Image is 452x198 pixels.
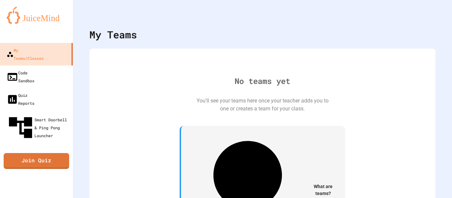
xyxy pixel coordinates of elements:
div: No teams yet [235,75,290,87]
img: logo-orange.svg [7,7,66,24]
span: What are teams? [309,183,337,197]
div: My Teams [89,27,137,42]
div: You'll see your teams here once your teacher adds you to one or creates a team for your class. [196,97,329,113]
div: Code Sandbox [7,69,34,85]
div: My Teams/Classes [7,46,44,62]
div: Smart Doorbell & Ping Pong Launcher [7,114,70,141]
div: Quiz Reports [7,91,34,107]
a: Join Quiz [4,153,69,169]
